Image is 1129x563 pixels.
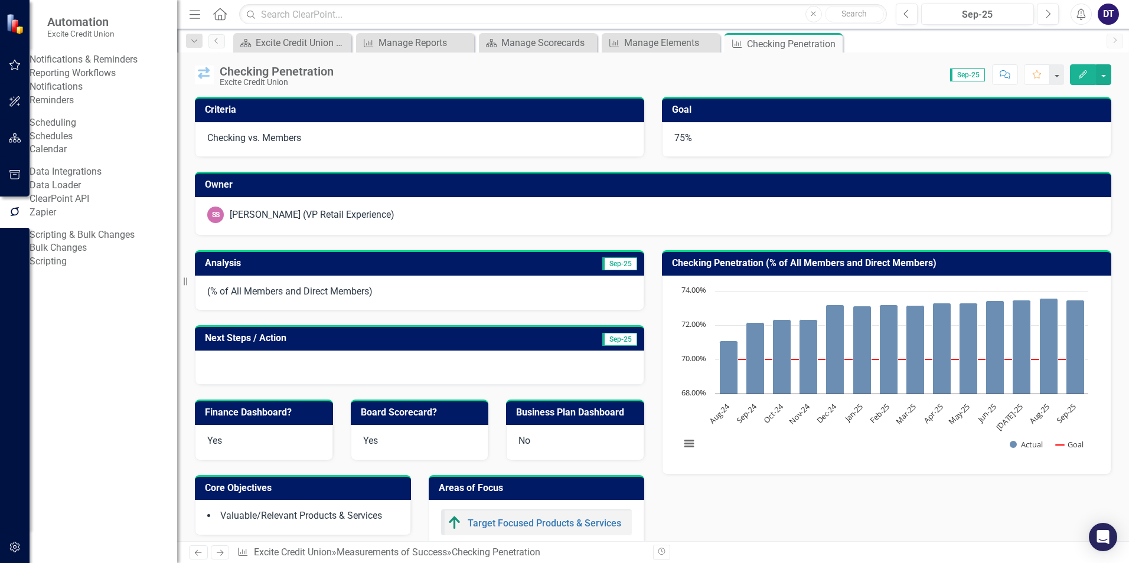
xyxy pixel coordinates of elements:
[1066,300,1085,394] path: Sep-25, 73.45. Actual.
[720,341,738,394] path: Aug-24, 71.1. Actual.
[30,192,177,206] a: ClearPoint API
[681,319,706,329] text: 72.00%
[880,305,898,394] path: Feb-25, 73.18. Actual.
[602,333,637,346] span: Sep-25
[1089,523,1117,551] div: Open Intercom Messenger
[205,333,505,343] h3: Next Steps / Action
[681,387,706,398] text: 68.00%
[439,483,639,493] h3: Areas of Focus
[207,207,224,223] div: SS
[482,35,594,50] a: Manage Scorecards
[230,208,394,222] div: [PERSON_NAME] (VP Retail Experience)
[237,546,644,559] div: » »
[239,4,887,25] input: Search ClearPoint...
[720,298,1085,394] g: Actual, series 1 of 2. Bar series with 14 bars.
[30,228,135,242] div: Scripting & Bulk Changes
[674,285,1094,462] svg: Interactive chart
[747,37,840,51] div: Checking Penetration
[30,165,102,179] div: Data Integrations
[605,35,717,50] a: Manage Elements
[30,255,177,269] a: Scripting
[361,407,483,418] h3: Board Scorecard?
[734,401,759,425] text: Sep-24
[994,401,1025,433] text: [DATE]-25
[921,4,1034,25] button: Sep-25
[906,305,925,394] path: Mar-25, 73.16. Actual.
[220,65,334,78] div: Checking Penetration
[47,29,115,38] small: Excite Credit Union
[853,306,872,394] path: Jan-25, 73.12. Actual.
[205,258,422,269] h3: Analysis
[825,6,884,22] button: Search
[30,80,177,94] a: Notifications
[207,285,632,299] p: (% of All Members and Direct Members)
[681,353,706,364] text: 70.00%
[30,179,177,192] a: Data Loader
[826,305,844,394] path: Dec-24, 73.2. Actual.
[468,518,621,529] a: Target Focused Products & Services
[236,35,348,50] a: Excite Credit Union Board Book
[787,401,812,426] text: Nov-24
[1027,401,1052,426] text: Aug-25
[800,319,818,394] path: Nov-24, 72.32. Actual.
[986,300,1004,394] path: Jun-25, 73.43. Actual.
[516,407,638,418] h3: Business Plan Dashboard
[674,132,1099,145] p: 75%
[681,284,706,295] text: 74.00%
[220,510,382,521] span: Valuable/Relevant Products & Services
[30,94,177,107] a: Reminders
[30,116,76,130] div: Scheduling
[448,516,462,530] img: On Track/Above Target
[672,258,1105,269] h3: Checking Penetration (% of All Members and Direct Members)
[47,15,115,29] span: Automation
[30,130,177,143] a: Schedules
[933,303,951,394] path: Apr-25, 73.29. Actual.
[359,35,471,50] a: Manage Reports
[501,35,594,50] div: Manage Scorecards
[30,143,177,156] a: Calendar
[30,53,138,67] div: Notifications & Reminders
[220,78,334,87] div: Excite Credit Union
[363,435,378,446] span: Yes
[30,206,177,220] a: Zapier
[1013,300,1031,394] path: Jul-25, 73.46. Actual.
[681,436,697,452] button: View chart menu, Chart
[867,401,892,425] text: Feb-25
[337,546,447,558] a: Measurements of Success
[205,407,327,418] h3: Finance Dashboard?
[205,483,405,493] h3: Core Objectives
[674,285,1099,462] div: Chart. Highcharts interactive chart.
[893,401,918,426] text: Mar-25
[1054,401,1078,425] text: Sep-25
[946,401,971,427] text: May-25
[378,35,471,50] div: Manage Reports
[6,13,27,34] img: ClearPoint Strategy
[254,546,332,558] a: Excite Credit Union
[950,68,985,81] span: Sep-25
[707,401,732,425] text: Aug-24
[925,8,1030,22] div: Sep-25
[205,104,638,115] h3: Criteria
[1056,439,1084,450] button: Show Goal
[814,401,839,425] text: Dec-24
[974,401,998,425] text: Jun-25
[624,35,717,50] div: Manage Elements
[602,257,637,270] span: Sep-25
[921,401,945,425] text: Apr-25
[207,435,222,446] span: Yes
[207,132,632,145] p: Checking vs. Members
[841,9,867,18] span: Search
[1098,4,1119,25] button: DT
[1010,439,1043,450] button: Show Actual
[30,241,177,255] a: Bulk Changes
[960,303,978,394] path: May-25, 73.3. Actual.
[773,319,791,394] path: Oct-24, 72.34. Actual.
[841,401,865,425] text: Jan-25
[30,67,177,80] a: Reporting Workflows
[195,66,214,84] img: Within Range
[746,322,765,394] path: Sep-24, 72.15. Actual.
[672,104,1105,115] h3: Goal
[205,179,1105,190] h3: Owner
[256,35,348,50] div: Excite Credit Union Board Book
